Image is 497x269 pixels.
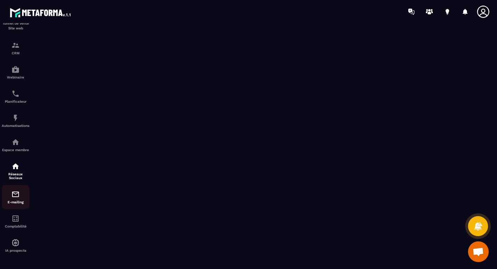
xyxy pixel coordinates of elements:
[11,214,20,223] img: accountant
[11,239,20,247] img: automations
[2,185,29,209] a: emailemailE-mailing
[2,51,29,55] p: CRM
[11,138,20,146] img: automations
[2,249,29,252] p: IA prospects
[2,75,29,79] p: Webinaire
[2,157,29,185] a: social-networksocial-networkRéseaux Sociaux
[2,36,29,60] a: formationformationCRM
[11,114,20,122] img: automations
[2,100,29,103] p: Planificateur
[10,6,72,19] img: logo
[2,124,29,128] p: Automatisations
[2,60,29,84] a: automationsautomationsWebinaire
[2,84,29,109] a: schedulerschedulerPlanificateur
[11,90,20,98] img: scheduler
[11,190,20,198] img: email
[2,224,29,228] p: Comptabilité
[2,209,29,233] a: accountantaccountantComptabilité
[2,172,29,180] p: Réseaux Sociaux
[2,133,29,157] a: automationsautomationsEspace membre
[2,109,29,133] a: automationsautomationsAutomatisations
[11,65,20,74] img: automations
[11,162,20,170] img: social-network
[468,241,489,262] a: Ouvrir le chat
[2,21,29,31] p: Tunnel de vente Site web
[2,148,29,152] p: Espace membre
[2,200,29,204] p: E-mailing
[11,41,20,49] img: formation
